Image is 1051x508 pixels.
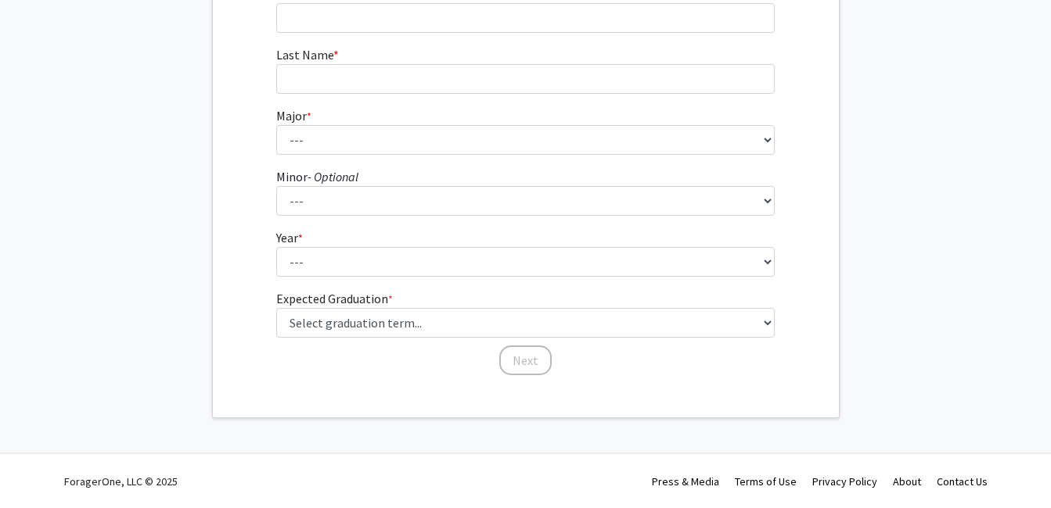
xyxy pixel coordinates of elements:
button: Next [499,345,552,375]
label: Minor [276,167,358,186]
a: Press & Media [652,474,719,488]
label: Expected Graduation [276,289,393,308]
label: Year [276,228,303,247]
span: Last Name [276,47,333,63]
a: Terms of Use [735,474,797,488]
a: About [893,474,921,488]
label: Major [276,106,311,125]
a: Privacy Policy [812,474,877,488]
i: - Optional [308,169,358,184]
a: Contact Us [937,474,988,488]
